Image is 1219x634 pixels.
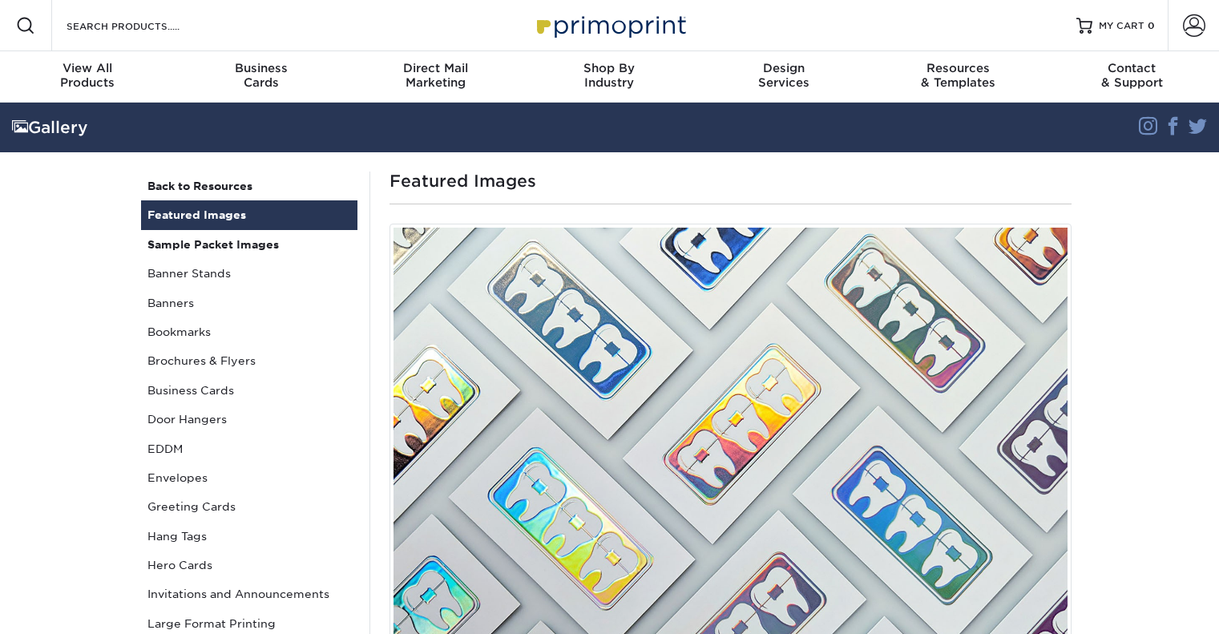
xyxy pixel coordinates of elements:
a: Shop ByIndustry [523,51,696,103]
a: Contact& Support [1045,51,1219,103]
a: Banners [141,289,357,317]
a: Sample Packet Images [141,230,357,259]
span: 0 [1148,20,1155,31]
div: Marketing [349,61,523,90]
span: Resources [870,61,1044,75]
a: Hang Tags [141,522,357,551]
a: Brochures & Flyers [141,346,357,375]
span: MY CART [1099,19,1144,33]
a: Hero Cards [141,551,357,579]
a: Business Cards [141,376,357,405]
a: Back to Resources [141,172,357,200]
strong: Featured Images [147,208,246,221]
div: Services [696,61,870,90]
img: Primoprint [530,8,690,42]
a: Banner Stands [141,259,357,288]
a: BusinessCards [174,51,348,103]
a: Envelopes [141,463,357,492]
a: Featured Images [141,200,357,229]
span: Business [174,61,348,75]
a: Resources& Templates [870,51,1044,103]
span: Direct Mail [349,61,523,75]
div: Industry [523,61,696,90]
div: Cards [174,61,348,90]
span: Design [696,61,870,75]
a: Direct MailMarketing [349,51,523,103]
div: & Support [1045,61,1219,90]
span: Shop By [523,61,696,75]
strong: Sample Packet Images [147,238,279,251]
a: Invitations and Announcements [141,579,357,608]
a: DesignServices [696,51,870,103]
span: Contact [1045,61,1219,75]
h1: Featured Images [390,172,1072,191]
a: Door Hangers [141,405,357,434]
input: SEARCH PRODUCTS..... [65,16,221,35]
div: & Templates [870,61,1044,90]
a: Greeting Cards [141,492,357,521]
a: Bookmarks [141,317,357,346]
a: EDDM [141,434,357,463]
